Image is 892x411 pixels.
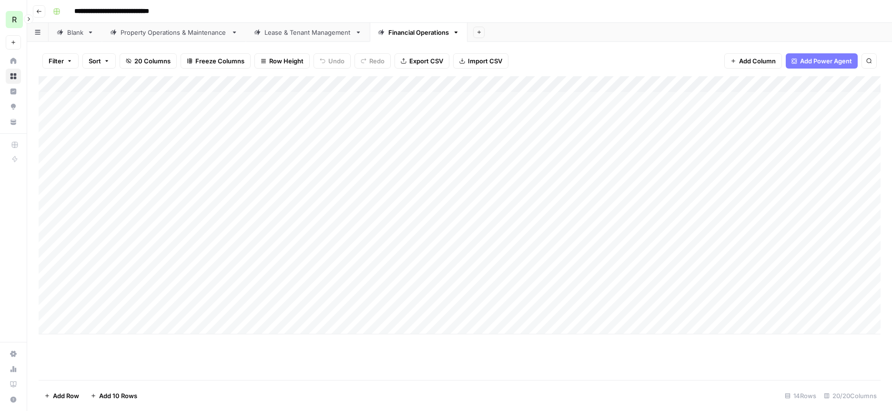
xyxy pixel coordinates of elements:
button: Redo [355,53,391,69]
span: 20 Columns [134,56,171,66]
div: Lease & Tenant Management [264,28,351,37]
a: Your Data [6,114,21,130]
button: Freeze Columns [181,53,251,69]
div: 20/20 Columns [820,388,881,403]
button: Help + Support [6,392,21,407]
span: Undo [328,56,345,66]
a: Settings [6,346,21,361]
a: Opportunities [6,99,21,114]
button: Undo [314,53,351,69]
button: Filter [42,53,79,69]
span: Filter [49,56,64,66]
div: Blank [67,28,83,37]
button: Sort [82,53,116,69]
a: Home [6,53,21,69]
span: Add Row [53,391,79,401]
button: Add Power Agent [786,53,858,69]
a: Blank [49,23,102,42]
a: Financial Operations [370,23,467,42]
button: Workspace: Re-Leased [6,8,21,31]
div: 14 Rows [781,388,820,403]
button: Import CSV [453,53,508,69]
div: Property Operations & Maintenance [121,28,227,37]
a: Usage [6,361,21,377]
span: Add 10 Rows [99,391,137,401]
div: Financial Operations [388,28,449,37]
span: Add Power Agent [800,56,852,66]
button: Add Column [724,53,782,69]
button: Row Height [254,53,310,69]
a: Learning Hub [6,377,21,392]
a: Property Operations & Maintenance [102,23,246,42]
button: Add 10 Rows [85,388,143,403]
span: Sort [89,56,101,66]
a: Lease & Tenant Management [246,23,370,42]
span: Row Height [269,56,304,66]
span: Redo [369,56,385,66]
span: Add Column [739,56,776,66]
button: 20 Columns [120,53,177,69]
span: Import CSV [468,56,502,66]
button: Export CSV [395,53,449,69]
span: Freeze Columns [195,56,244,66]
span: Export CSV [409,56,443,66]
a: Browse [6,69,21,84]
span: R [12,14,17,25]
a: Insights [6,84,21,99]
button: Add Row [39,388,85,403]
